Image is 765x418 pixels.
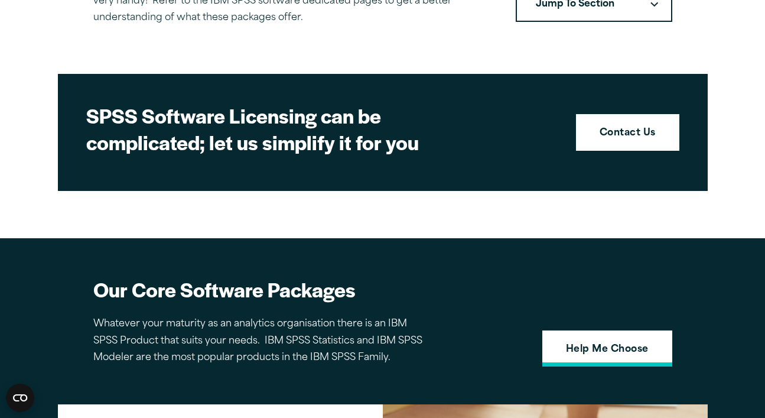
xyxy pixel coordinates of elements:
h2: SPSS Software Licensing can be complicated; let us simplify it for you [86,102,500,155]
a: Help Me Choose [542,330,672,367]
a: Contact Us [576,114,679,151]
strong: Contact Us [600,126,656,141]
button: Open CMP widget [6,384,34,412]
h2: Our Core Software Packages [93,276,428,303]
p: Whatever your maturity as an analytics organisation there is an IBM SPSS Product that suits your ... [93,316,428,367]
svg: Downward pointing chevron [650,2,658,7]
